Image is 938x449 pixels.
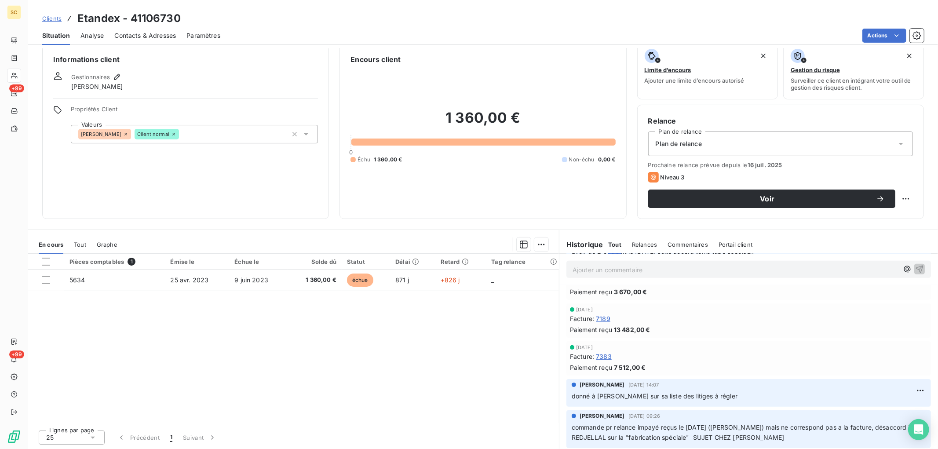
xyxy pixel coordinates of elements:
[7,5,21,19] div: SC
[608,241,621,248] span: Tout
[349,149,353,156] span: 0
[42,14,62,23] a: Clients
[112,428,165,447] button: Précédent
[569,156,595,164] span: Non-échu
[570,363,612,372] span: Paiement reçu
[395,258,430,265] div: Délai
[596,352,612,361] span: 7383
[234,258,282,265] div: Échue le
[637,43,778,99] button: Limite d’encoursAjouter une limite d’encours autorisé
[350,109,615,135] h2: 1 360,00 €
[614,363,646,372] span: 7 512,00 €
[293,276,336,285] span: 1 360,00 €
[570,314,594,323] span: Facture :
[719,241,752,248] span: Portail client
[491,276,494,284] span: _
[648,190,895,208] button: Voir
[908,419,929,440] div: Open Intercom Messenger
[234,276,268,284] span: 9 juin 2023
[74,241,86,248] span: Tout
[572,423,918,441] span: commande pr relance impayé reçus le [DATE] ([PERSON_NAME]) mais ne correspond pas a la facture, d...
[347,274,373,287] span: échue
[293,258,336,265] div: Solde dû
[97,241,117,248] span: Graphe
[137,131,169,137] span: Client normal
[791,77,916,91] span: Surveiller ce client en intégrant votre outil de gestion des risques client.
[170,276,208,284] span: 25 avr. 2023
[580,381,625,389] span: [PERSON_NAME]
[668,241,708,248] span: Commentaires
[395,276,409,284] span: 871 j
[648,161,913,168] span: Prochaine relance prévue depuis le
[71,73,110,80] span: Gestionnaires
[656,139,702,148] span: Plan de relance
[71,106,318,118] span: Propriétés Client
[783,43,924,99] button: Gestion du risqueSurveiller ce client en intégrant votre outil de gestion des risques client.
[178,428,222,447] button: Suivant
[80,31,104,40] span: Analyse
[559,239,603,250] h6: Historique
[69,276,85,284] span: 5634
[572,392,737,400] span: donné à [PERSON_NAME] sur sa liste des litiges à régler
[576,345,593,350] span: [DATE]
[632,241,657,248] span: Relances
[614,325,650,334] span: 13 482,00 €
[628,413,661,419] span: [DATE] 09:26
[748,161,782,168] span: 16 juil. 2025
[128,258,135,266] span: 1
[77,11,181,26] h3: Etandex - 41106730
[791,66,840,73] span: Gestion du risque
[614,287,647,296] span: 3 670,00 €
[71,82,123,91] span: [PERSON_NAME]
[570,325,612,334] span: Paiement reçu
[374,156,402,164] span: 1 360,00 €
[179,130,186,138] input: Ajouter une valeur
[358,156,370,164] span: Échu
[53,54,318,65] h6: Informations client
[570,287,612,296] span: Paiement reçu
[570,352,594,361] span: Facture :
[170,258,224,265] div: Émise le
[491,258,554,265] div: Tag relance
[441,258,481,265] div: Retard
[350,54,401,65] h6: Encours client
[862,29,906,43] button: Actions
[441,276,460,284] span: +826 j
[661,174,685,181] span: Niveau 3
[42,31,70,40] span: Situation
[648,116,913,126] h6: Relance
[659,195,876,202] span: Voir
[186,31,220,40] span: Paramètres
[628,382,659,387] span: [DATE] 14:07
[69,258,160,266] div: Pièces comptables
[81,131,121,137] span: [PERSON_NAME]
[7,430,21,444] img: Logo LeanPay
[9,84,24,92] span: +99
[170,433,172,442] span: 1
[114,31,176,40] span: Contacts & Adresses
[46,433,54,442] span: 25
[580,412,625,420] span: [PERSON_NAME]
[576,307,593,312] span: [DATE]
[165,428,178,447] button: 1
[645,77,745,84] span: Ajouter une limite d’encours autorisé
[645,66,691,73] span: Limite d’encours
[596,314,610,323] span: 7189
[9,350,24,358] span: +99
[347,258,385,265] div: Statut
[39,241,63,248] span: En cours
[42,15,62,22] span: Clients
[598,156,616,164] span: 0,00 €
